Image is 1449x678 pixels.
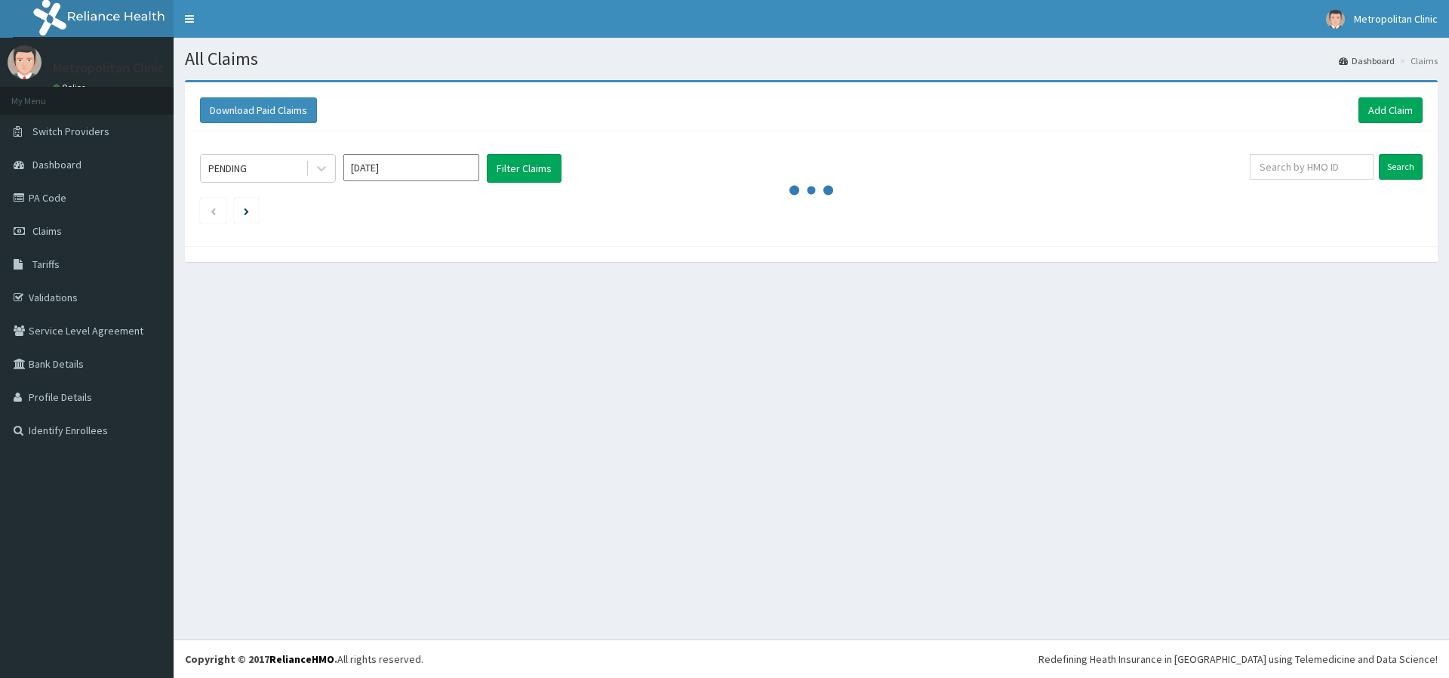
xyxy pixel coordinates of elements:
strong: Copyright © 2017 . [185,652,337,666]
img: User Image [1326,10,1345,29]
a: Online [53,82,89,93]
a: Next page [244,204,249,217]
a: Previous page [210,204,217,217]
p: Metropolitan Clinic [53,61,165,75]
img: User Image [8,45,42,79]
button: Filter Claims [487,154,561,183]
span: Switch Providers [32,125,109,138]
li: Claims [1396,54,1438,67]
span: Claims [32,224,62,238]
button: Download Paid Claims [200,97,317,123]
span: Metropolitan Clinic [1354,12,1438,26]
a: RelianceHMO [269,652,334,666]
footer: All rights reserved. [174,639,1449,678]
input: Select Month and Year [343,154,479,181]
span: Tariffs [32,257,60,271]
a: Dashboard [1339,54,1395,67]
div: PENDING [208,161,247,176]
h1: All Claims [185,49,1438,69]
div: Redefining Heath Insurance in [GEOGRAPHIC_DATA] using Telemedicine and Data Science! [1038,652,1438,667]
span: Dashboard [32,158,82,171]
input: Search [1379,154,1423,180]
svg: audio-loading [789,168,834,213]
input: Search by HMO ID [1250,154,1374,180]
a: Add Claim [1358,97,1423,123]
